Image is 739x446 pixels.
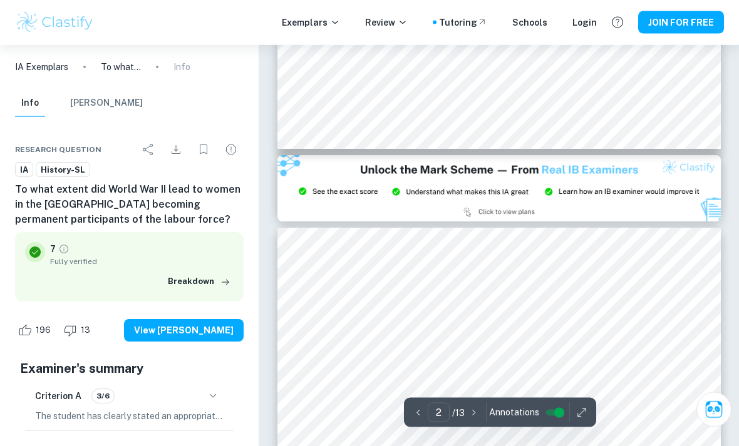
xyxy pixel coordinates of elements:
[15,182,244,227] h6: To what extent did World War II lead to women in the [GEOGRAPHIC_DATA] becoming permanent partici...
[15,162,33,178] a: IA
[58,243,70,255] a: Grade fully verified
[60,320,97,340] div: Dislike
[452,406,465,420] p: / 13
[173,60,190,74] p: Info
[36,164,90,176] span: History-SL
[15,89,45,117] button: Info
[20,359,239,378] h5: Examiner's summary
[489,406,539,419] span: Annotations
[50,256,234,267] span: Fully verified
[163,137,189,162] div: Download
[92,390,114,402] span: 3/6
[165,272,234,291] button: Breakdown
[124,319,244,342] button: View [PERSON_NAME]
[70,89,143,117] button: [PERSON_NAME]
[282,16,340,29] p: Exemplars
[365,16,408,29] p: Review
[35,389,81,403] h6: Criterion A
[101,60,141,74] p: To what extent did World War II lead to women in the [GEOGRAPHIC_DATA] becoming permanent partici...
[15,320,58,340] div: Like
[74,324,97,337] span: 13
[29,324,58,337] span: 196
[219,137,244,162] div: Report issue
[607,12,628,33] button: Help and Feedback
[572,16,597,29] a: Login
[15,10,95,35] img: Clastify logo
[50,242,56,256] p: 7
[512,16,547,29] a: Schools
[277,156,721,222] img: Ad
[15,60,68,74] a: IA Exemplars
[35,409,224,423] p: The student has clearly stated an appropriate and specific question for the historical investigat...
[638,11,724,34] button: JOIN FOR FREE
[36,162,90,178] a: History-SL
[191,137,216,162] div: Bookmark
[15,144,101,155] span: Research question
[696,392,731,427] button: Ask Clai
[136,137,161,162] div: Share
[16,164,33,176] span: IA
[439,16,487,29] a: Tutoring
